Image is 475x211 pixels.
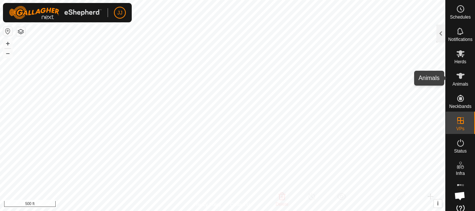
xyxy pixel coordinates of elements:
span: JJ [117,9,122,17]
span: Schedules [450,15,471,19]
button: + [3,39,12,48]
span: Infra [456,171,465,176]
span: Neckbands [449,104,471,109]
button: – [3,49,12,58]
button: Map Layers [16,27,25,36]
span: VPs [456,127,464,131]
span: Animals [452,82,468,86]
button: i [434,199,442,208]
div: Open chat [450,186,470,206]
span: i [437,200,439,207]
a: Contact Us [230,201,252,208]
a: Privacy Policy [193,201,221,208]
button: Reset Map [3,27,12,36]
span: Herds [454,60,466,64]
img: Gallagher Logo [9,6,102,19]
span: Status [454,149,466,153]
span: Notifications [448,37,472,42]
